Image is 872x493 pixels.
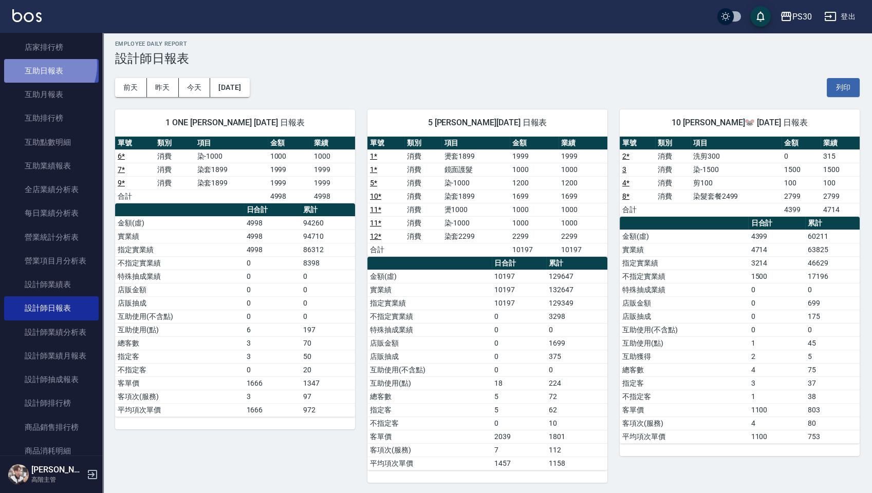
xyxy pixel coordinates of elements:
img: Person [8,464,29,485]
td: 3298 [546,310,607,323]
td: 2299 [559,230,607,243]
td: 10197 [559,243,607,256]
th: 項目 [441,137,510,150]
td: 0 [244,270,300,283]
td: 3 [244,350,300,363]
td: 指定實業績 [115,243,244,256]
td: 消費 [404,230,441,243]
td: 1 [748,336,805,350]
td: 0 [748,296,805,310]
td: 總客數 [115,336,244,350]
td: 互助使用(不含點) [620,323,748,336]
td: 消費 [155,149,194,163]
table: a dense table [620,217,860,444]
td: 客項次(服務) [620,416,748,430]
td: 4 [748,416,805,430]
td: 洗剪300 [691,149,782,163]
td: 互助使用(點) [620,336,748,350]
td: 1000 [559,203,607,216]
a: 商品銷售排行榜 [4,415,99,439]
td: 金額(虛) [620,230,748,243]
th: 累計 [301,203,355,217]
td: 0 [301,270,355,283]
td: 金額(虛) [367,270,492,283]
td: 0 [244,363,300,376]
td: 不指定客 [115,363,244,376]
td: 指定客 [115,350,244,363]
td: 94710 [301,230,355,243]
a: 互助業績報表 [4,154,99,178]
table: a dense table [367,257,607,470]
th: 類別 [404,137,441,150]
td: 315 [821,149,860,163]
th: 業績 [311,137,355,150]
td: 不指定客 [367,416,492,430]
td: 1699 [510,189,559,203]
td: 0 [492,416,547,430]
td: 消費 [404,189,441,203]
td: 指定客 [620,376,748,390]
td: 10 [546,416,607,430]
td: 1100 [748,403,805,416]
td: 金額(虛) [115,216,244,230]
td: 總客數 [367,390,492,403]
td: 消費 [155,163,194,176]
td: 染-1000 [441,216,510,230]
td: 合計 [367,243,404,256]
td: 店販抽成 [115,296,244,310]
td: 1000 [510,163,559,176]
td: 平均項次單價 [367,457,492,470]
td: 197 [301,323,355,336]
td: 1000 [311,149,355,163]
td: 消費 [655,163,691,176]
td: 70 [301,336,355,350]
td: 1347 [301,376,355,390]
td: 18 [492,376,547,390]
td: 1000 [559,216,607,230]
td: 染髮套餐2499 [691,189,782,203]
td: 互助使用(不含點) [367,363,492,376]
span: 10 [PERSON_NAME]🐭 [DATE] 日報表 [632,118,847,128]
th: 業績 [559,137,607,150]
td: 1 [748,390,805,403]
a: 設計師業績分析表 [4,320,99,344]
td: 指定客 [367,403,492,416]
td: 224 [546,376,607,390]
td: 0 [546,323,607,336]
td: 4714 [821,203,860,216]
td: 3214 [748,256,805,270]
td: 1999 [311,163,355,176]
td: 1666 [244,376,300,390]
td: 消費 [155,176,194,189]
td: 175 [805,310,860,323]
a: 全店業績分析表 [4,178,99,201]
td: 客單價 [367,430,492,443]
td: 染套1899 [195,163,268,176]
button: 昨天 [147,78,179,97]
td: 平均項次單價 [115,403,244,416]
td: 129349 [546,296,607,310]
td: 8398 [301,256,355,270]
a: 設計師日報表 [4,296,99,320]
p: 高階主管 [31,475,84,484]
td: 0 [546,363,607,376]
td: 特殊抽成業績 [367,323,492,336]
td: 消費 [404,163,441,176]
td: 4714 [748,243,805,256]
td: 1457 [492,457,547,470]
td: 1500 [821,163,860,176]
td: 店販抽成 [620,310,748,323]
h3: 設計師日報表 [115,51,860,66]
td: 實業績 [115,230,244,243]
td: 1000 [510,216,559,230]
td: 1000 [510,203,559,216]
td: 染套1899 [441,189,510,203]
td: 0 [492,310,547,323]
table: a dense table [115,203,355,417]
td: 鏡面護髮 [441,163,510,176]
td: 0 [748,283,805,296]
td: 62 [546,403,607,416]
td: 10197 [492,296,547,310]
td: 0 [244,310,300,323]
th: 項目 [195,137,268,150]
